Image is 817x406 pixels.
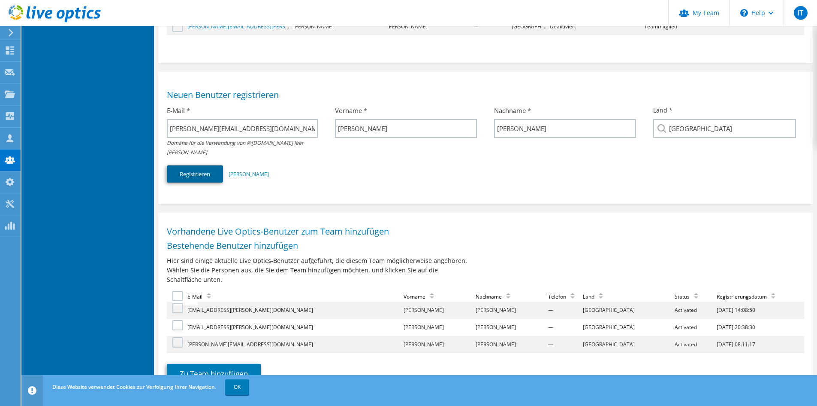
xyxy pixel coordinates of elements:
td: Activated [673,336,715,353]
i: Domäne für die Verwendung von @[DOMAIN_NAME] leer [PERSON_NAME] [167,139,304,156]
td: [PERSON_NAME] [402,336,475,353]
div: Land [583,293,607,300]
td: [PERSON_NAME] [386,18,472,35]
div: Registrierungsdatum [717,293,780,300]
td: — [547,319,582,336]
div: Vorname [404,293,438,300]
h1: Bestehende Benutzer hinzufügen [167,241,800,250]
label: Select one or more accounts below [172,291,185,301]
h1: Neuen Benutzer registrieren [167,91,800,99]
a: OK [225,379,249,395]
svg: \n [740,9,748,17]
input: Beispiel@medialine.ag [167,119,317,138]
td: [PERSON_NAME] [474,302,547,319]
td: Deaktiviert [549,18,643,35]
label: Land * [653,106,672,115]
span: IT [794,6,808,20]
td: [EMAIL_ADDRESS][PERSON_NAME][DOMAIN_NAME] [186,319,402,336]
td: — [472,18,510,35]
td: [PERSON_NAME] [474,319,547,336]
td: [GEOGRAPHIC_DATA] [510,18,549,35]
td: [GEOGRAPHIC_DATA] [582,302,673,319]
td: [PERSON_NAME][EMAIL_ADDRESS][DOMAIN_NAME] [186,336,402,353]
p: Hier sind einige aktuelle Live Optics-Benutzer aufgeführt, die diesem Team möglicherweise angehör... [167,256,467,284]
td: Activated [673,319,715,336]
h1: Vorhandene Live Optics-Benutzer zum Team hinzufügen [167,227,800,236]
button: Registrieren [167,165,223,183]
td: [PERSON_NAME] [292,18,386,35]
a: [PERSON_NAME][EMAIL_ADDRESS][PERSON_NAME][DOMAIN_NAME] [187,23,353,30]
td: [PERSON_NAME] [474,336,547,353]
td: [GEOGRAPHIC_DATA] [582,336,673,353]
td: — [547,302,582,319]
td: [PERSON_NAME] [402,319,475,336]
td: [EMAIL_ADDRESS][PERSON_NAME][DOMAIN_NAME] [186,302,402,319]
td: Teammitglied [643,18,721,35]
a: [PERSON_NAME] [229,171,269,178]
td: [DATE] 14:08:50 [715,302,804,319]
div: Status [675,293,702,300]
td: [GEOGRAPHIC_DATA] [582,319,673,336]
label: Nachname * [494,106,531,115]
td: [PERSON_NAME] [402,302,475,319]
button: Zu Team hinzufügen [167,364,261,383]
td: [DATE] 20:38:30 [715,319,804,336]
span: Diese Website verwendet Cookies zur Verfolgung Ihrer Navigation. [52,383,216,391]
td: [DATE] 08:11:17 [715,336,804,353]
td: Activated [673,302,715,319]
label: Vorname * [335,106,367,115]
label: E-Mail * [167,106,190,115]
div: Nachname [476,293,515,300]
td: — [547,336,582,353]
div: Telefon [548,293,579,300]
div: E-Mail [187,293,215,300]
